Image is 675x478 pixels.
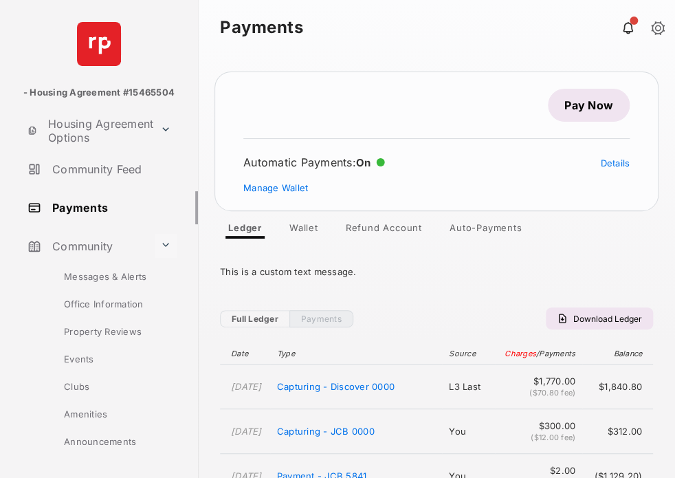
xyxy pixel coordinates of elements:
[25,373,198,400] a: Clubs
[23,86,175,100] p: - Housing Agreement #15465504
[231,426,262,437] time: [DATE]
[243,155,385,169] div: Automatic Payments :
[505,349,536,358] span: Charges
[546,307,653,329] button: Download Ledger
[277,381,395,392] span: Capturing - Discover 0000
[529,388,575,398] span: ($70.80 fee)
[536,349,575,358] span: / Payments
[582,409,653,454] td: $312.00
[231,381,262,392] time: [DATE]
[335,222,433,239] a: Refund Account
[270,343,442,365] th: Type
[22,230,155,263] a: Community
[25,400,198,428] a: Amenities
[573,314,642,324] span: Download Ledger
[243,182,308,193] a: Manage Wallet
[278,222,329,239] a: Wallet
[442,409,495,454] td: You
[217,222,273,239] a: Ledger
[25,290,198,318] a: Office Information
[582,365,653,409] td: $1,840.80
[25,345,198,373] a: Events
[600,157,630,169] a: Details
[25,428,198,455] a: Announcements
[356,156,371,169] span: On
[22,114,155,147] a: Housing Agreement Options
[25,263,198,290] a: Messages & Alerts
[502,465,575,476] span: $2.00
[22,191,198,224] a: Payments
[77,22,121,66] img: svg+xml;base64,PHN2ZyB4bWxucz0iaHR0cDovL3d3dy53My5vcmcvMjAwMC9zdmciIHdpZHRoPSI2NCIgaGVpZ2h0PSI2NC...
[22,153,198,186] a: Community Feed
[289,310,353,327] a: Payments
[220,255,653,288] div: This is a custom text message.
[502,376,575,387] span: $1,770.00
[220,310,289,327] a: Full Ledger
[531,433,575,442] span: ($12.00 fee)
[277,426,375,437] span: Capturing - JCB 0000
[439,222,533,239] a: Auto-Payments
[220,19,653,36] strong: Payments
[582,343,653,365] th: Balance
[25,318,198,345] a: Property Reviews
[442,365,495,409] td: L3 Last
[502,420,575,431] span: $300.00
[220,343,270,365] th: Date
[442,343,495,365] th: Source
